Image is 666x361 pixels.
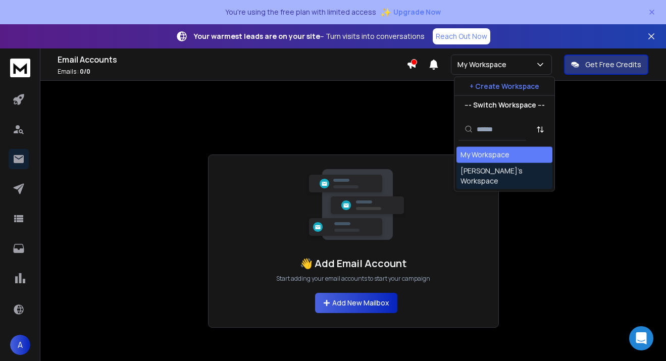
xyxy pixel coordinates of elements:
p: – Turn visits into conversations [194,31,425,41]
button: ✨Upgrade Now [380,2,441,22]
h1: 👋 Add Email Account [300,256,406,271]
p: My Workspace [457,60,510,70]
h1: Email Accounts [58,54,406,66]
button: Get Free Credits [564,55,648,75]
button: + Create Workspace [454,77,554,95]
img: logo [10,59,30,77]
span: 0 / 0 [80,67,90,76]
p: Get Free Credits [585,60,641,70]
p: Reach Out Now [436,31,487,41]
button: A [10,335,30,355]
button: Sort by Sort A-Z [530,119,550,139]
p: Start adding your email accounts to start your campaign [276,275,430,283]
span: ✨ [380,5,391,19]
p: You're using the free plan with limited access [225,7,376,17]
div: My Workspace [460,150,509,160]
div: [PERSON_NAME]'s Workspace [460,166,548,186]
a: Reach Out Now [433,28,490,44]
p: + Create Workspace [470,81,539,91]
div: Open Intercom Messenger [629,326,653,350]
span: Upgrade Now [393,7,441,17]
p: Emails : [58,68,406,76]
strong: Your warmest leads are on your site [194,31,320,41]
button: Add New Mailbox [315,293,397,313]
p: --- Switch Workspace --- [465,100,545,110]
